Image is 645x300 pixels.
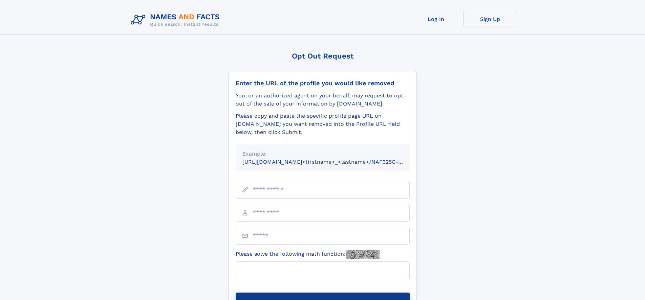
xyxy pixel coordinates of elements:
[236,250,380,259] label: Please solve the following math function:
[229,52,417,60] div: Opt Out Request
[409,11,463,27] a: Log In
[236,92,410,108] div: You, or an authorized agent on your behalf, may request to opt-out of the sale of your informatio...
[242,150,403,158] div: Example:
[236,112,410,136] div: Please copy and paste the specific profile page URL on [DOMAIN_NAME] you want removed into the Pr...
[236,79,410,87] div: Enter the URL of the profile you would like removed
[242,159,423,165] small: [URL][DOMAIN_NAME]<firstname>_<lastname>/NAF325G-xxxxxxxx
[128,11,225,29] img: Logo Names and Facts
[463,11,517,27] a: Sign Up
